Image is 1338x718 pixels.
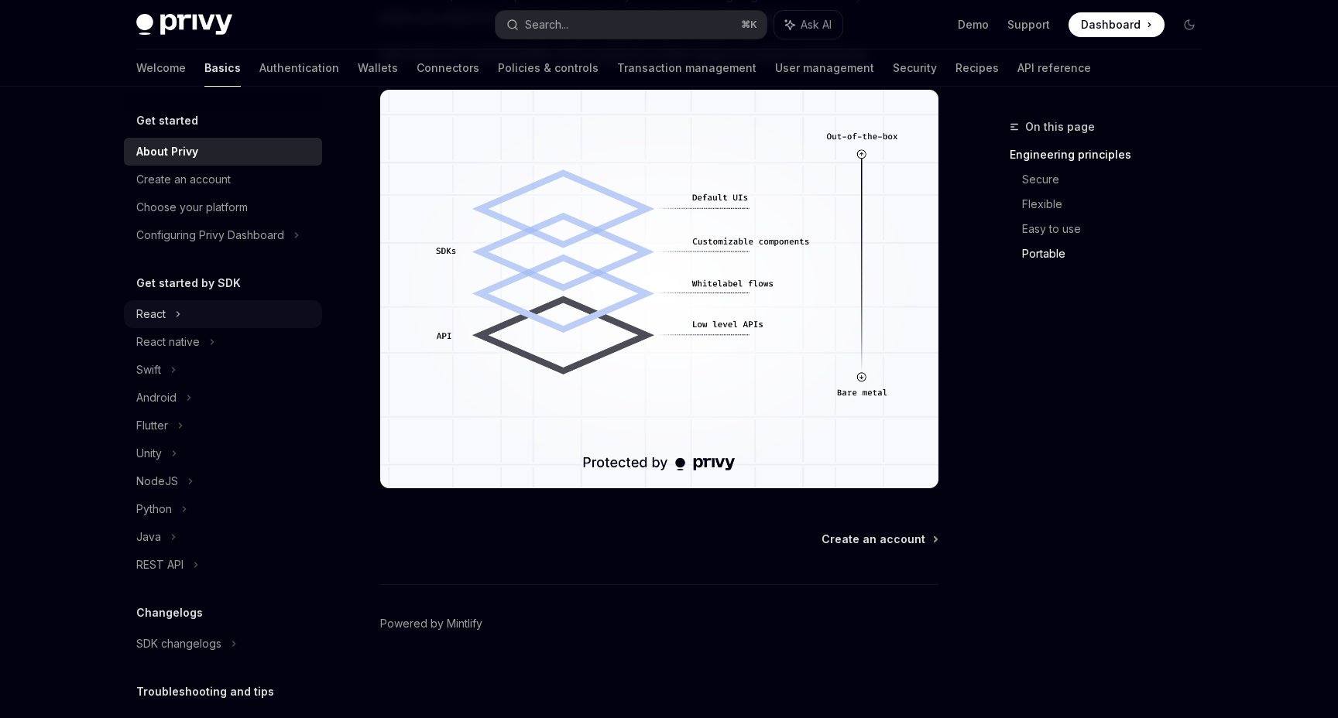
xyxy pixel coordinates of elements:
[498,50,599,87] a: Policies & controls
[136,682,274,701] h5: Troubleshooting and tips
[136,305,166,323] div: React
[1069,12,1165,37] a: Dashboard
[741,19,757,31] span: ⌘ K
[136,528,161,546] div: Java
[124,166,322,193] a: Create an account
[1010,142,1214,167] a: Engineering principles
[1022,217,1214,241] a: Easy to use
[136,634,221,653] div: SDK changelogs
[1007,17,1050,32] a: Support
[525,15,568,34] div: Search...
[958,17,989,32] a: Demo
[1022,241,1214,266] a: Portable
[617,50,756,87] a: Transaction management
[136,333,200,351] div: React native
[1025,118,1095,136] span: On this page
[136,170,231,189] div: Create an account
[136,603,203,622] h5: Changelogs
[124,138,322,166] a: About Privy
[136,472,178,491] div: NodeJS
[136,111,198,130] h5: Get started
[1081,17,1141,32] span: Dashboard
[1177,12,1202,37] button: Toggle dark mode
[136,198,248,217] div: Choose your platform
[136,556,184,574] div: REST API
[136,444,162,463] div: Unity
[1022,192,1214,217] a: Flexible
[124,193,322,221] a: Choose your platform
[1017,50,1091,87] a: API reference
[380,90,938,488] img: images/Customization.png
[822,532,925,547] span: Create an account
[136,14,232,36] img: dark logo
[775,50,874,87] a: User management
[136,416,168,435] div: Flutter
[136,50,186,87] a: Welcome
[136,361,161,379] div: Swift
[893,50,937,87] a: Security
[136,142,198,161] div: About Privy
[417,50,479,87] a: Connectors
[801,17,832,32] span: Ask AI
[1022,167,1214,192] a: Secure
[136,274,241,292] h5: Get started by SDK
[496,11,767,39] button: Search...⌘K
[136,500,172,518] div: Python
[822,532,937,547] a: Create an account
[955,50,999,87] a: Recipes
[136,388,177,407] div: Android
[358,50,398,87] a: Wallets
[774,11,842,39] button: Ask AI
[136,226,284,244] div: Configuring Privy Dashboard
[204,50,241,87] a: Basics
[259,50,339,87] a: Authentication
[380,616,482,631] a: Powered by Mintlify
